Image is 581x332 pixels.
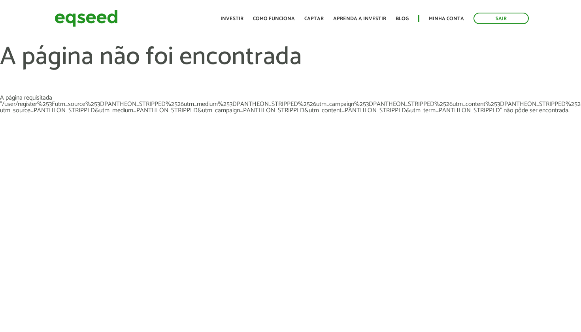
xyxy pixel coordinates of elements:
a: Blog [396,16,409,21]
a: Sair [473,13,529,24]
a: Como funciona [253,16,295,21]
a: Captar [304,16,324,21]
a: Investir [221,16,243,21]
a: Aprenda a investir [333,16,386,21]
a: Minha conta [429,16,464,21]
img: EqSeed [55,8,118,29]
